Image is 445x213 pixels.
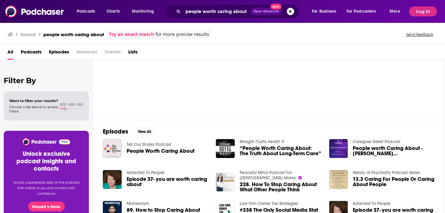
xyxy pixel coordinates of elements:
[9,99,58,103] span: Want to filter your results?
[72,6,103,16] button: open menu
[353,170,420,175] a: History of Psychiatry Podcast Series
[21,47,41,60] a: Podcasts
[128,6,162,16] button: open menu
[155,31,209,38] span: for more precise results
[133,128,155,135] button: View All
[43,32,104,37] h3: people worth caring about
[76,47,97,60] span: Networks
[22,138,71,145] img: Podchaser - Follow, Share and Rate Podcasts
[404,32,435,37] button: Send feedback
[240,182,322,192] a: 228. How To Stop Caring About What Other People Think
[353,201,390,206] a: Addicted To People
[127,142,171,147] a: Tell Our Stories Podcast
[329,170,348,189] img: 13.3 Caring For People Or Caring About People
[240,201,298,206] a: Law Firm Owner Tax Strategies
[5,6,64,17] img: Podchaser - Follow, Share and Rate Podcasts
[342,6,385,16] button: open menu
[251,8,282,15] button: Open AdvancedNew
[353,139,400,144] a: Caregiver Relief Podcast
[329,139,348,158] img: People worth Caring About -Peter Murphy Lewis and Erin Hart - EP 84
[216,173,235,192] img: 228. How To Stop Caring About What Other People Think
[107,7,120,16] span: Charts
[353,177,435,187] a: 13.3 Caring For People Or Caring About People
[240,139,284,144] a: Straight Outta Health IT
[103,128,155,135] a: EpisodesView All
[308,6,344,16] button: open menu
[28,202,65,211] button: Request a Demo
[7,47,13,60] a: All
[347,7,376,16] span: For Podcasters
[103,6,124,16] a: Charts
[240,146,322,156] a: “People Worth Caring About: The Truth About Long-Term Care”
[270,4,281,10] span: New
[109,31,154,38] a: Try an exact match
[11,150,81,173] h3: Unlock exclusive podcast insights and contacts
[4,76,89,85] h2: Filter By
[103,170,122,189] img: Episode 37- you are worth caring about
[127,201,149,206] a: Momentum
[103,139,122,158] img: People Worth Caring About
[240,170,296,181] a: Peaceful Mind Podcast For Catholic Moms
[353,146,435,156] a: People worth Caring About -Peter Murphy Lewis and Erin Hart - EP 84
[132,7,154,16] span: Monitoring
[127,148,194,154] a: People Worth Caring About
[77,7,95,16] span: Podcasts
[390,7,400,16] span: More
[353,146,435,156] span: People worth Caring About -[PERSON_NAME] [PERSON_NAME] and [PERSON_NAME] - EP 84
[216,139,235,158] img: “People Worth Caring About: The Truth About Long-Term Care”
[385,6,408,16] button: open menu
[127,170,164,175] a: Addicted To People
[11,180,81,197] p: Access unparalleled data on the podcasts that matter to you and connect with confidence.
[253,10,279,13] span: Open Advanced
[9,105,58,113] span: Choose a tab above to access filters.
[183,6,251,16] input: Search podcasts, credits, & more...
[409,6,437,16] button: Log In
[127,177,209,187] a: Episode 37- you are worth caring about
[172,4,305,19] div: Search podcasts, credits, & more...
[20,32,36,37] h3: Search
[128,47,137,60] a: Lists
[103,128,128,135] h2: Episodes
[49,47,69,60] a: Episodes
[105,47,121,60] span: Credits
[312,7,336,16] span: For Business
